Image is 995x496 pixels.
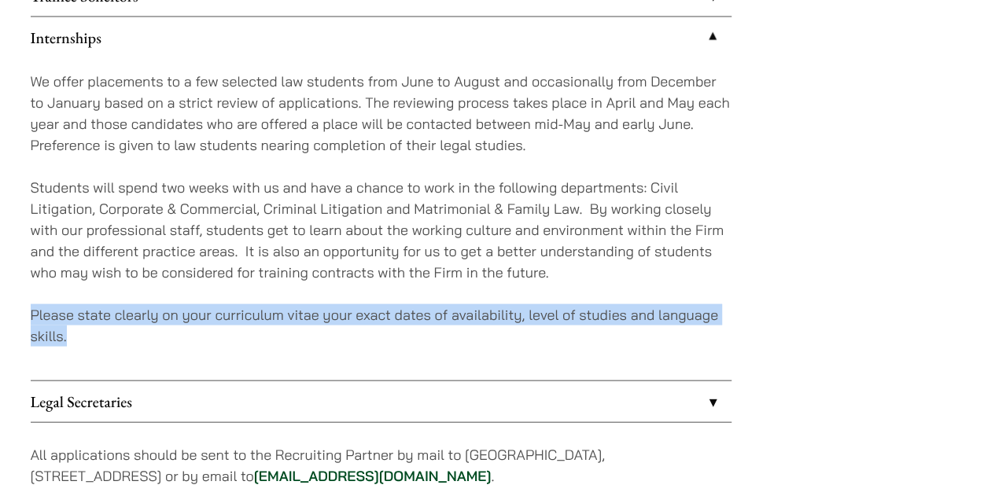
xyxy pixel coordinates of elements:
[31,58,732,380] div: Internships
[31,304,732,347] p: Please state clearly on your curriculum vitae your exact dates of availability, level of studies ...
[31,17,732,58] a: Internships
[31,71,732,156] p: We offer placements to a few selected law students from June to August and occasionally from Dece...
[31,381,732,422] a: Legal Secretaries
[254,467,492,485] a: [EMAIL_ADDRESS][DOMAIN_NAME]
[31,444,732,487] p: All applications should be sent to the Recruiting Partner by mail to [GEOGRAPHIC_DATA], [STREET_A...
[31,177,732,283] p: Students will spend two weeks with us and have a chance to work in the following departments: Civ...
